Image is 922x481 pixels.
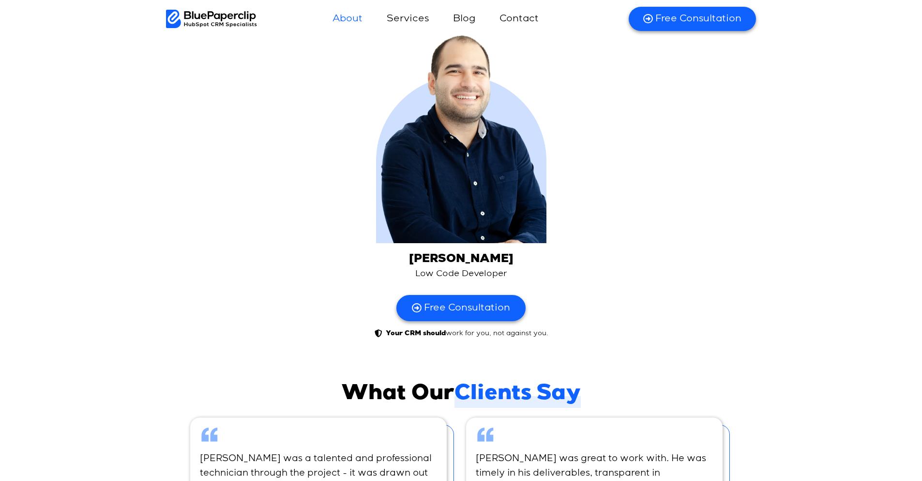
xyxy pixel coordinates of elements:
a: Blog [443,7,485,31]
span: Clients Say [454,382,581,408]
a: Contact [490,7,548,31]
nav: Menu [257,7,617,31]
a: About [323,7,372,31]
h3: [PERSON_NAME] [376,253,546,267]
a: Free Consultation [396,295,526,321]
span: Free Consultation [424,302,510,314]
a: Free Consultation [629,7,756,31]
span: work for you, not against you. [383,328,548,339]
span: Free Consultation [655,13,741,25]
img: BluePaperClip Logo black [166,10,257,28]
p: Low Code Developer [376,267,546,281]
b: Your CRM should [386,330,446,337]
h2: What Our [200,382,723,408]
a: Services [377,7,438,31]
